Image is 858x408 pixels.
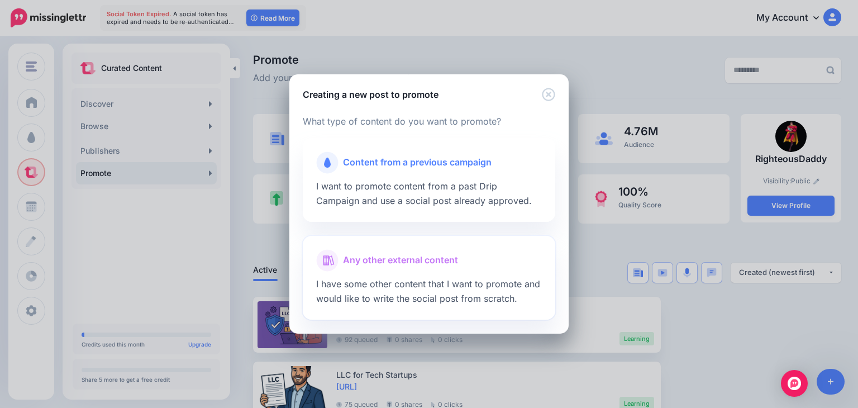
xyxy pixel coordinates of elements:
span: I have some other content that I want to promote and would like to write the social post from scr... [316,278,540,304]
span: Any other external content [343,253,458,268]
p: What type of content do you want to promote? [303,115,555,129]
img: drip-campaigns.png [324,158,331,168]
button: Close [542,88,555,102]
span: I want to promote content from a past Drip Campaign and use a social post already approved. [316,181,532,206]
h5: Creating a new post to promote [303,88,438,101]
div: Open Intercom Messenger [781,370,808,397]
span: Content from a previous campaign [343,155,492,170]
